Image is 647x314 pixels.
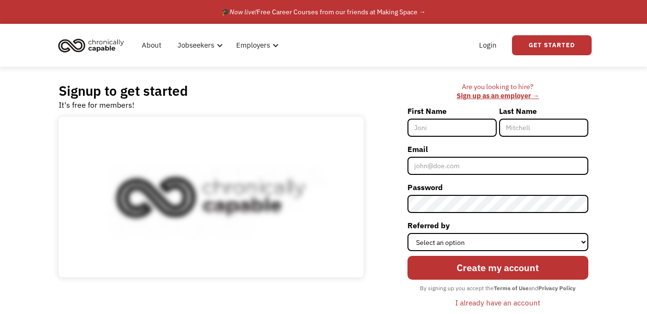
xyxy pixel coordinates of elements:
[407,180,588,195] label: Password
[407,82,588,100] div: Are you looking to hire? ‍
[455,297,540,308] div: I already have an account
[236,40,270,51] div: Employers
[407,119,497,137] input: Joni
[407,142,588,157] label: Email
[538,284,575,292] strong: Privacy Policy
[59,82,188,99] h2: Signup to get started
[172,30,226,61] div: Jobseekers
[177,40,214,51] div: Jobseekers
[457,91,539,100] a: Sign up as an employer →
[55,35,127,56] img: Chronically Capable logo
[230,8,257,16] em: Now live!
[407,157,588,175] input: john@doe.com
[499,119,588,137] input: Mitchell
[59,99,135,111] div: It's free for members!
[136,30,167,61] a: About
[55,35,131,56] a: home
[494,284,529,292] strong: Terms of Use
[512,35,592,55] a: Get Started
[499,103,588,119] label: Last Name
[221,6,426,18] div: 🎓 Free Career Courses from our friends at Making Space →
[415,282,580,294] div: By signing up you accept the and
[407,103,588,311] form: Member-Signup-Form
[407,218,588,233] label: Referred by
[230,30,282,61] div: Employers
[473,30,502,61] a: Login
[407,256,588,280] input: Create my account
[407,103,497,119] label: First Name
[448,294,547,311] a: I already have an account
